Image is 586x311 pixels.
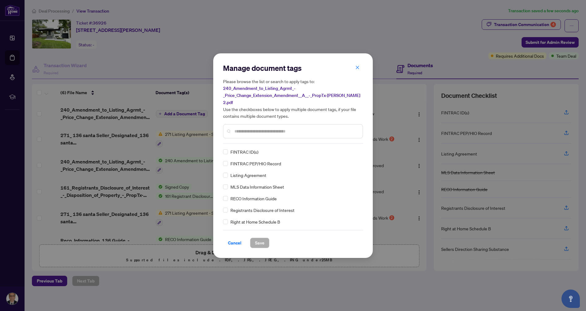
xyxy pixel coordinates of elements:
[230,207,295,213] span: Registrants Disclosure of Interest
[355,65,360,70] span: close
[230,218,280,225] span: Right at Home Schedule B
[250,238,269,248] button: Save
[223,238,246,248] button: Cancel
[230,148,258,155] span: FINTRAC ID(s)
[223,86,360,105] span: 240_Amendment_to_Listing_Agrmt_-_Price_Change_Extension_Amendment__A__-_PropTx-[PERSON_NAME] 2.pdf
[230,183,284,190] span: MLS Data Information Sheet
[228,238,241,248] span: Cancel
[230,172,266,179] span: Listing Agreement
[230,195,277,202] span: RECO Information Guide
[223,78,363,119] h5: Please browse the list or search to apply tags to: Use the checkboxes below to apply multiple doc...
[230,160,281,167] span: FINTRAC PEP/HIO Record
[561,290,580,308] button: Open asap
[223,63,363,73] h2: Manage document tags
